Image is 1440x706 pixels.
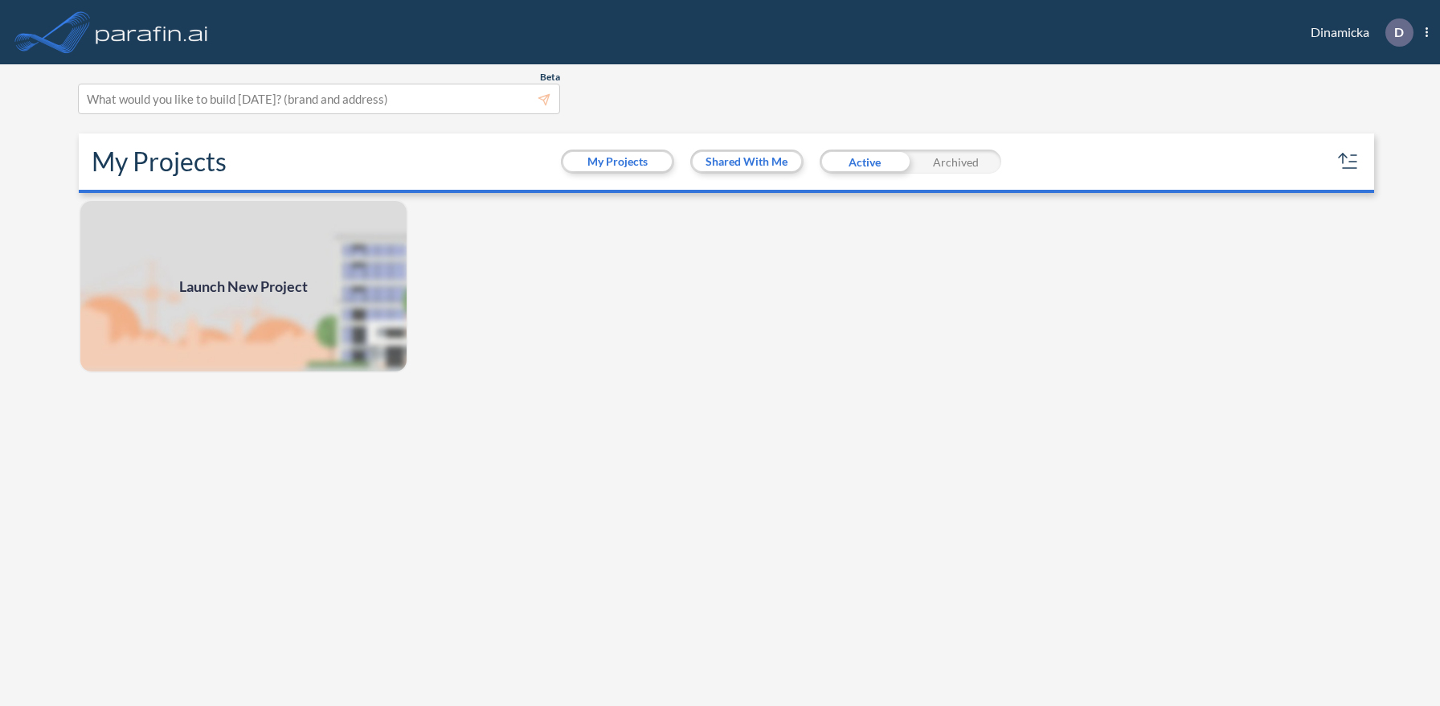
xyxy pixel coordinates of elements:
button: My Projects [563,152,672,171]
a: Launch New Project [79,199,408,373]
span: Beta [540,71,560,84]
div: Archived [910,150,1001,174]
img: add [79,199,408,373]
h2: My Projects [92,146,227,177]
span: Launch New Project [179,276,308,298]
div: Dinamicka [1287,18,1428,47]
div: Active [820,150,910,174]
img: logo [92,16,211,48]
p: D [1394,25,1404,39]
button: Shared With Me [693,152,801,171]
button: sort [1336,149,1361,174]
